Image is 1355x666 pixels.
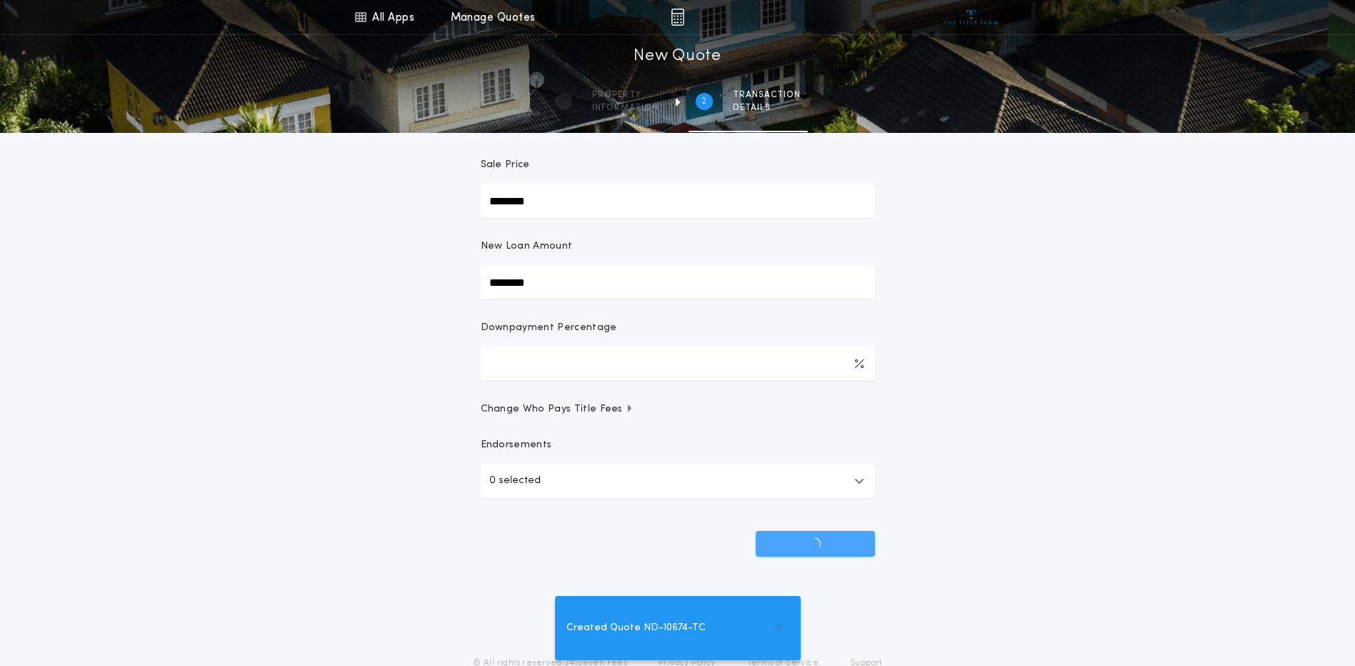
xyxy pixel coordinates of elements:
span: Property [592,89,659,101]
p: Downpayment Percentage [481,321,617,335]
button: 0 selected [481,464,875,498]
input: Downpayment Percentage [481,347,875,381]
input: New Loan Amount [481,265,875,299]
span: Change Who Pays Title Fees [481,402,634,417]
p: 0 selected [489,472,541,489]
p: Sale Price [481,158,530,172]
span: information [592,102,659,114]
span: Created Quote ND-10674-TC [566,620,706,636]
p: New Loan Amount [481,239,573,254]
h1: New Quote [634,45,721,68]
img: img [671,9,684,26]
input: Sale Price [481,184,875,218]
p: Endorsements [481,438,875,452]
button: Change Who Pays Title Fees [481,402,875,417]
img: vs-icon [944,10,998,24]
h2: 2 [701,96,706,107]
span: details [733,102,801,114]
span: Transaction [733,89,801,101]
